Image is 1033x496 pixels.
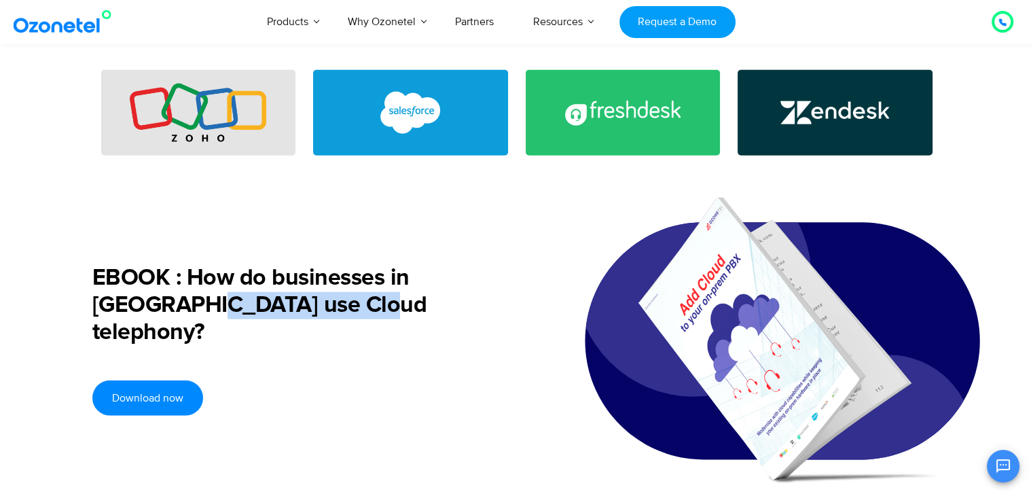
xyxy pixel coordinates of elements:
[637,190,941,491] img: EBOOK : How do Businesses in India use Cloud Telephony?
[380,92,440,134] img: Salesforce CTI Integration with Call Center Software
[92,18,941,73] h2: API Integrations
[92,265,543,347] h2: EBOOK : How do businesses in [GEOGRAPHIC_DATA] use Cloud telephony?
[619,6,736,38] a: Request a Demo
[112,393,183,404] span: Download now
[92,380,203,416] a: Download now
[987,450,1019,482] button: Open chat
[780,101,889,124] img: Zendesk Call Center Integration
[565,101,681,126] img: Freshdesk Call Center Integration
